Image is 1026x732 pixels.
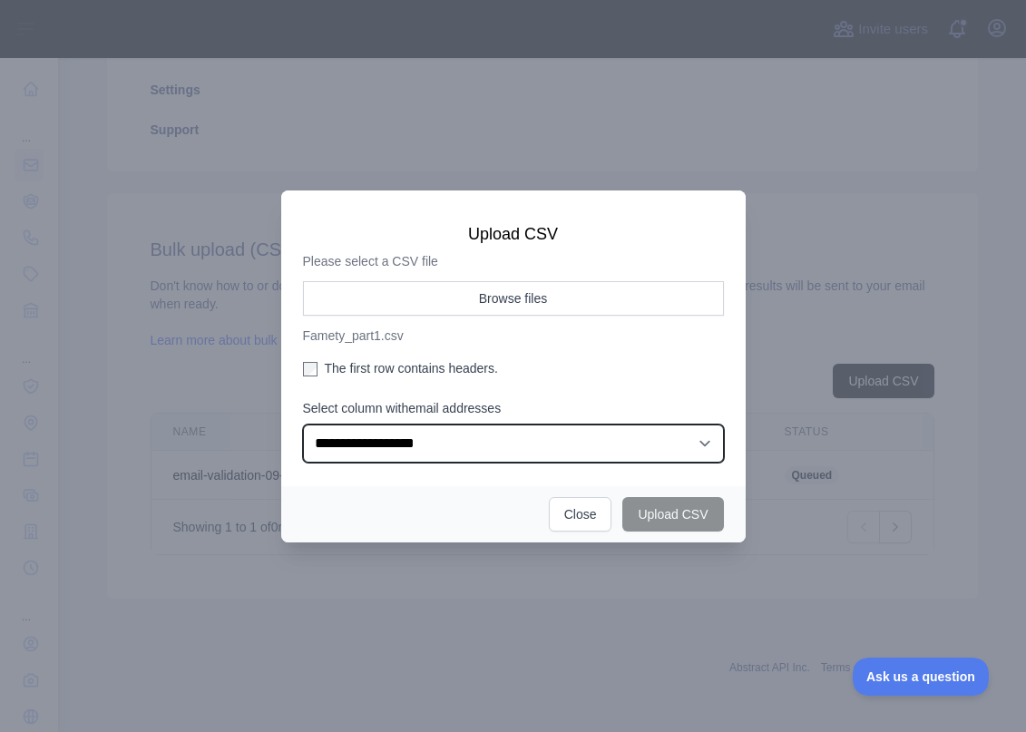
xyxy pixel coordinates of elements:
[853,658,990,696] iframe: Toggle Customer Support
[303,223,724,245] h3: Upload CSV
[622,497,723,532] button: Upload CSV
[549,497,612,532] button: Close
[303,362,318,376] input: The first row contains headers.
[303,281,724,316] button: Browse files
[303,327,724,345] p: Famety_part1.csv
[303,252,724,270] p: Please select a CSV file
[303,399,724,417] label: Select column with email addresses
[303,359,724,377] label: The first row contains headers.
